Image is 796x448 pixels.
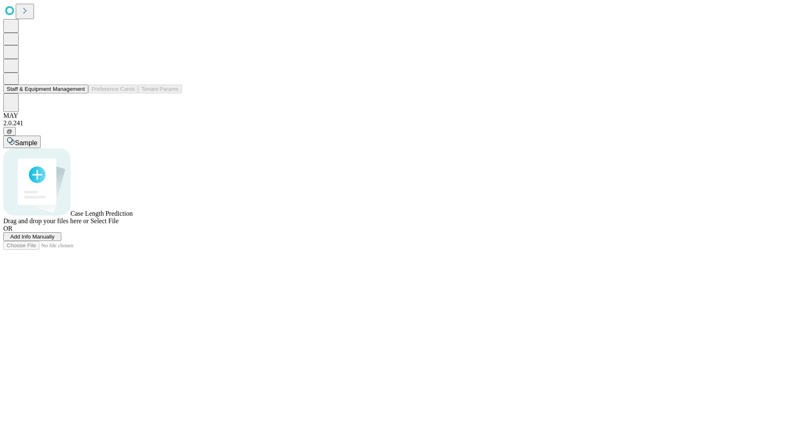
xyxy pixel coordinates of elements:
span: Drag and drop your files here or [3,217,89,224]
div: MAY [3,112,793,119]
div: 2.0.241 [3,119,793,127]
button: Tenant Params [138,85,182,93]
button: Add Info Manually [3,232,61,241]
button: Preference Cards [88,85,138,93]
span: Add Info Manually [10,234,55,240]
span: Select File [90,217,119,224]
span: Sample [15,139,37,146]
button: Staff & Equipment Management [3,85,88,93]
button: Sample [3,136,41,148]
span: Case Length Prediction [70,210,133,217]
span: @ [7,128,12,134]
button: @ [3,127,16,136]
span: OR [3,225,12,232]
